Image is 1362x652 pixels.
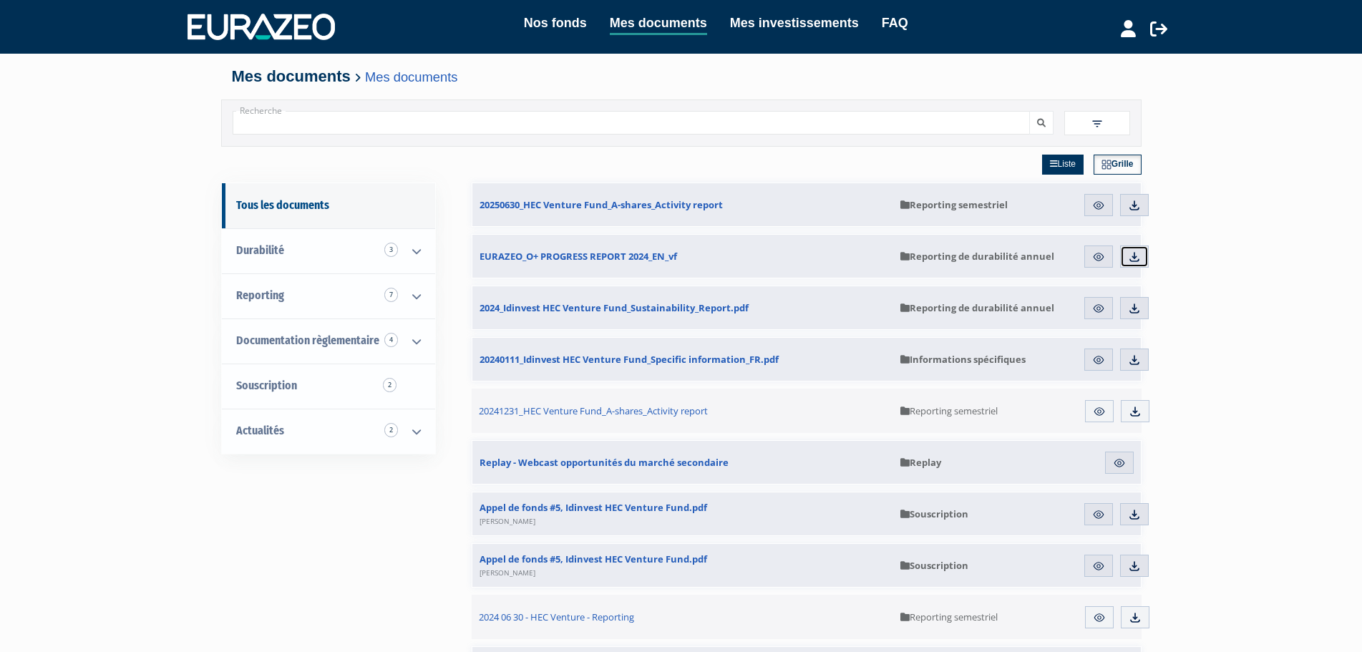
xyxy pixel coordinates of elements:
[1129,611,1142,624] img: download.svg
[384,288,398,302] span: 7
[222,318,435,364] a: Documentation règlementaire 4
[480,250,677,263] span: EURAZEO_O+ PROGRESS REPORT 2024_EN_vf
[384,333,398,347] span: 4
[222,364,435,409] a: Souscription2
[222,273,435,318] a: Reporting 7
[1092,354,1105,366] img: eye.svg
[472,595,894,639] a: 2024 06 30 - HEC Venture - Reporting
[480,456,729,469] span: Replay - Webcast opportunités du marché secondaire
[472,389,894,433] a: 20241231_HEC Venture Fund_A-shares_Activity report
[1093,405,1106,418] img: eye.svg
[900,301,1054,314] span: Reporting de durabilité annuel
[472,544,893,587] a: Appel de fonds #5, Idinvest HEC Venture Fund.pdf[PERSON_NAME]
[233,111,1030,135] input: Recherche
[383,378,397,392] span: 2
[222,228,435,273] a: Durabilité 3
[1092,250,1105,263] img: eye.svg
[472,183,893,226] a: 20250630_HEC Venture Fund_A-shares_Activity report
[480,568,535,578] span: [PERSON_NAME]
[900,559,968,572] span: Souscription
[480,516,535,526] span: [PERSON_NAME]
[232,68,1131,85] h4: Mes documents
[900,507,968,520] span: Souscription
[1128,508,1141,521] img: download.svg
[480,553,707,578] span: Appel de fonds #5, Idinvest HEC Venture Fund.pdf
[1092,199,1105,212] img: eye.svg
[188,14,335,39] img: 1732889491-logotype_eurazeo_blanc_rvb.png
[610,13,707,35] a: Mes documents
[900,610,998,623] span: Reporting semestriel
[900,198,1008,211] span: Reporting semestriel
[365,69,457,84] a: Mes documents
[1092,302,1105,315] img: eye.svg
[1128,354,1141,366] img: download.svg
[1094,155,1142,175] a: Grille
[384,423,398,437] span: 2
[900,456,941,469] span: Replay
[900,353,1026,366] span: Informations spécifiques
[1042,155,1084,175] a: Liste
[480,301,749,314] span: 2024_Idinvest HEC Venture Fund_Sustainability_Report.pdf
[472,286,893,329] a: 2024_Idinvest HEC Venture Fund_Sustainability_Report.pdf
[882,13,908,33] a: FAQ
[1092,560,1105,573] img: eye.svg
[480,198,723,211] span: 20250630_HEC Venture Fund_A-shares_Activity report
[236,334,379,347] span: Documentation règlementaire
[222,409,435,454] a: Actualités 2
[236,288,284,302] span: Reporting
[1092,508,1105,521] img: eye.svg
[1128,199,1141,212] img: download.svg
[900,404,998,417] span: Reporting semestriel
[730,13,859,33] a: Mes investissements
[1093,611,1106,624] img: eye.svg
[480,353,779,366] span: 20240111_Idinvest HEC Venture Fund_Specific information_FR.pdf
[1129,405,1142,418] img: download.svg
[1128,560,1141,573] img: download.svg
[480,501,707,527] span: Appel de fonds #5, Idinvest HEC Venture Fund.pdf
[1128,250,1141,263] img: download.svg
[236,379,297,392] span: Souscription
[472,441,893,484] a: Replay - Webcast opportunités du marché secondaire
[479,610,634,623] span: 2024 06 30 - HEC Venture - Reporting
[900,250,1054,263] span: Reporting de durabilité annuel
[472,338,893,381] a: 20240111_Idinvest HEC Venture Fund_Specific information_FR.pdf
[1113,457,1126,469] img: eye.svg
[1091,117,1104,130] img: filter.svg
[472,492,893,535] a: Appel de fonds #5, Idinvest HEC Venture Fund.pdf[PERSON_NAME]
[472,235,893,278] a: EURAZEO_O+ PROGRESS REPORT 2024_EN_vf
[222,183,435,228] a: Tous les documents
[384,243,398,257] span: 3
[236,424,284,437] span: Actualités
[236,243,284,257] span: Durabilité
[524,13,587,33] a: Nos fonds
[479,404,708,417] span: 20241231_HEC Venture Fund_A-shares_Activity report
[1101,160,1112,170] img: grid.svg
[1128,302,1141,315] img: download.svg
